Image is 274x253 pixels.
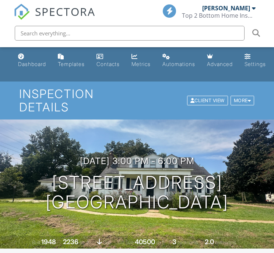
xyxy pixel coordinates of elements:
a: Contacts [94,50,123,71]
span: sq. ft. [80,240,90,245]
div: More [231,96,254,105]
div: [PERSON_NAME] [202,4,250,12]
div: Templates [58,61,85,67]
a: Dashboard [15,50,49,71]
div: Advanced [207,61,233,67]
a: Automations (Basic) [159,50,198,71]
div: 2.0 [205,238,214,246]
div: Client View [187,96,228,105]
span: bedrooms [178,240,198,245]
a: Advanced [204,50,236,71]
div: 2236 [63,238,78,246]
a: Client View [186,97,230,103]
a: Templates [55,50,88,71]
input: Search everything... [15,26,245,41]
div: 1948 [41,238,56,246]
span: Lot Size [118,240,134,245]
h1: [STREET_ADDRESS] [GEOGRAPHIC_DATA] [46,173,228,212]
a: Settings [242,50,269,71]
div: Top 2 Bottom Home Inspection [182,12,256,19]
span: SPECTORA [35,4,95,19]
a: Metrics [129,50,154,71]
div: Dashboard [18,61,46,67]
img: The Best Home Inspection Software - Spectora [14,4,30,20]
span: Built [32,240,40,245]
h1: Inspection Details [19,87,255,113]
span: sq.ft. [156,240,165,245]
a: SPECTORA [14,10,95,25]
div: 3 [172,238,176,246]
div: Contacts [96,61,120,67]
div: Automations [162,61,195,67]
span: slab [103,240,111,245]
div: 40500 [135,238,155,246]
div: Settings [245,61,266,67]
h3: [DATE] 3:00 pm - 6:00 pm [80,156,194,166]
span: bathrooms [215,240,236,245]
div: Metrics [131,61,151,67]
